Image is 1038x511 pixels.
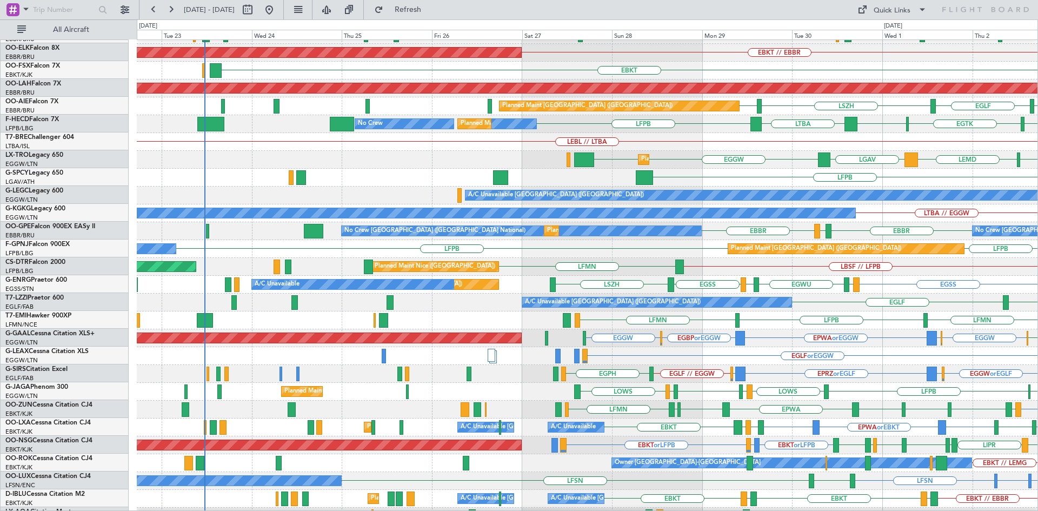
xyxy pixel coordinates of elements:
[5,241,70,248] a: F-GPNJFalcon 900EX
[612,30,702,39] div: Sun 28
[5,455,92,462] a: OO-ROKCessna Citation CJ4
[882,30,973,39] div: Wed 1
[5,249,34,257] a: LFPB/LBG
[551,419,596,435] div: A/C Unavailable
[5,313,71,319] a: T7-EMIHawker 900XP
[5,491,85,497] a: D-IBLUCessna Citation M2
[731,241,901,257] div: Planned Maint [GEOGRAPHIC_DATA] ([GEOGRAPHIC_DATA])
[5,45,59,51] a: OO-ELKFalcon 8X
[371,490,491,507] div: Planned Maint Nice ([GEOGRAPHIC_DATA])
[5,330,95,337] a: G-GAALCessna Citation XLS+
[5,53,35,61] a: EBBR/BRU
[28,26,114,34] span: All Aircraft
[5,170,63,176] a: G-SPCYLegacy 650
[5,259,29,266] span: CS-DTR
[12,21,117,38] button: All Aircraft
[522,30,613,39] div: Sat 27
[5,499,32,507] a: EBKT/KJK
[375,258,495,275] div: Planned Maint Nice ([GEOGRAPHIC_DATA])
[5,277,31,283] span: G-ENRG
[615,455,761,471] div: Owner [GEOGRAPHIC_DATA]-[GEOGRAPHIC_DATA]
[5,241,29,248] span: F-GPNJ
[5,188,29,194] span: G-LEGC
[5,89,35,97] a: EBBR/BRU
[5,402,32,408] span: OO-ZUN
[5,366,26,373] span: G-SIRS
[5,152,29,158] span: LX-TRO
[5,366,68,373] a: G-SIRSCitation Excel
[5,356,38,364] a: EGGW/LTN
[5,410,32,418] a: EBKT/KJK
[5,374,34,382] a: EGLF/FAB
[502,98,673,114] div: Planned Maint [GEOGRAPHIC_DATA] ([GEOGRAPHIC_DATA])
[5,437,32,444] span: OO-NSG
[5,277,67,283] a: G-ENRGPraetor 600
[5,134,28,141] span: T7-BRE
[5,420,31,426] span: OO-LXA
[461,116,631,132] div: Planned Maint [GEOGRAPHIC_DATA] ([GEOGRAPHIC_DATA])
[461,419,662,435] div: A/C Unavailable [GEOGRAPHIC_DATA] ([GEOGRAPHIC_DATA] National)
[468,187,644,203] div: A/C Unavailable [GEOGRAPHIC_DATA] ([GEOGRAPHIC_DATA])
[5,295,28,301] span: T7-LZZI
[255,276,300,293] div: A/C Unavailable
[5,259,65,266] a: CS-DTRFalcon 2000
[184,5,235,15] span: [DATE] - [DATE]
[385,6,431,14] span: Refresh
[5,321,37,329] a: LFMN/NCE
[5,81,61,87] a: OO-LAHFalcon 7X
[5,473,31,480] span: OO-LUX
[252,30,342,39] div: Wed 24
[5,205,31,212] span: G-KGKG
[344,223,525,239] div: No Crew [GEOGRAPHIC_DATA] ([GEOGRAPHIC_DATA] National)
[551,490,723,507] div: A/C Unavailable [GEOGRAPHIC_DATA]-[GEOGRAPHIC_DATA]
[5,455,32,462] span: OO-ROK
[5,285,34,293] a: EGSS/STN
[461,490,662,507] div: A/C Unavailable [GEOGRAPHIC_DATA] ([GEOGRAPHIC_DATA] National)
[5,313,26,319] span: T7-EMI
[5,392,38,400] a: EGGW/LTN
[5,481,35,489] a: LFSN/ENC
[5,124,34,132] a: LFPB/LBG
[284,383,455,400] div: Planned Maint [GEOGRAPHIC_DATA] ([GEOGRAPHIC_DATA])
[874,5,910,16] div: Quick Links
[5,196,38,204] a: EGGW/LTN
[852,1,932,18] button: Quick Links
[5,214,38,222] a: EGGW/LTN
[5,116,59,123] a: F-HECDFalcon 7X
[5,223,95,230] a: OO-GPEFalcon 900EX EASy II
[5,473,91,480] a: OO-LUXCessna Citation CJ4
[5,98,29,105] span: OO-AIE
[139,22,157,31] div: [DATE]
[5,107,35,115] a: EBBR/BRU
[5,384,68,390] a: G-JAGAPhenom 300
[5,402,92,408] a: OO-ZUNCessna Citation CJ4
[33,2,95,18] input: Trip Number
[5,160,38,168] a: EGGW/LTN
[5,152,63,158] a: LX-TROLegacy 650
[5,420,91,426] a: OO-LXACessna Citation CJ4
[5,463,32,472] a: EBKT/KJK
[5,223,31,230] span: OO-GPE
[641,151,811,168] div: Planned Maint [GEOGRAPHIC_DATA] ([GEOGRAPHIC_DATA])
[5,303,34,311] a: EGLF/FAB
[358,116,383,132] div: No Crew
[5,71,32,79] a: EBKT/KJK
[5,134,74,141] a: T7-BREChallenger 604
[367,419,493,435] div: Planned Maint Kortrijk-[GEOGRAPHIC_DATA]
[5,348,29,355] span: G-LEAX
[792,30,882,39] div: Tue 30
[5,63,60,69] a: OO-FSXFalcon 7X
[432,30,522,39] div: Fri 26
[5,63,30,69] span: OO-FSX
[5,81,31,87] span: OO-LAH
[5,98,58,105] a: OO-AIEFalcon 7X
[5,437,92,444] a: OO-NSGCessna Citation CJ4
[342,30,432,39] div: Thu 25
[5,384,30,390] span: G-JAGA
[5,428,32,436] a: EBKT/KJK
[547,223,743,239] div: Planned Maint [GEOGRAPHIC_DATA] ([GEOGRAPHIC_DATA] National)
[162,30,252,39] div: Tue 23
[5,267,34,275] a: LFPB/LBG
[5,178,35,186] a: LGAV/ATH
[525,294,701,310] div: A/C Unavailable [GEOGRAPHIC_DATA] ([GEOGRAPHIC_DATA])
